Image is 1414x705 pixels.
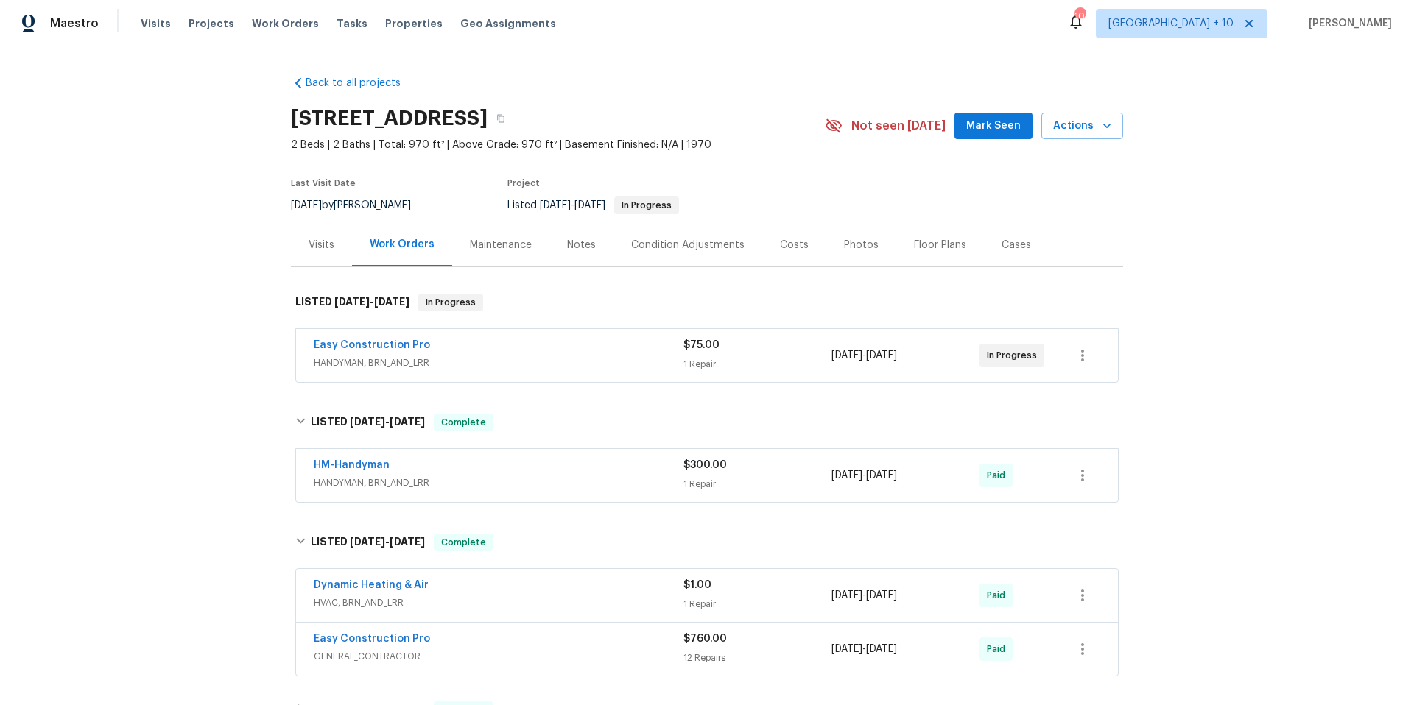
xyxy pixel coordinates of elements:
span: [DATE] [866,350,897,361]
span: [DATE] [350,536,385,547]
span: $760.00 [683,634,727,644]
h6: LISTED [311,534,425,551]
span: - [334,297,409,307]
h2: [STREET_ADDRESS] [291,111,488,126]
span: [DATE] [831,590,862,601]
span: Paid [987,468,1011,483]
span: $75.00 [683,340,720,350]
span: [DATE] [334,297,370,307]
div: LISTED [DATE]-[DATE]In Progress [291,279,1123,326]
span: Geo Assignments [460,16,556,31]
span: [DATE] [866,644,897,654]
a: Easy Construction Pro [314,340,430,350]
div: Notes [567,238,596,252]
span: Visits [141,16,171,31]
span: Properties [385,16,443,31]
span: $300.00 [683,460,727,470]
span: - [831,468,897,483]
div: Floor Plans [914,238,966,252]
h6: LISTED [311,414,425,431]
span: [DATE] [350,417,385,427]
span: Mark Seen [966,117,1021,135]
div: 1 Repair [683,477,831,492]
span: [GEOGRAPHIC_DATA] + 10 [1108,16,1234,31]
div: Condition Adjustments [631,238,745,252]
span: Project [507,179,540,188]
span: Not seen [DATE] [851,118,946,133]
span: [DATE] [831,644,862,654]
span: In Progress [987,348,1043,363]
div: LISTED [DATE]-[DATE]Complete [291,519,1123,566]
span: [DATE] [831,470,862,481]
span: [DATE] [390,417,425,427]
div: 1 Repair [683,597,831,612]
span: HVAC, BRN_AND_LRR [314,595,683,610]
span: - [350,536,425,547]
span: Work Orders [252,16,319,31]
a: Dynamic Heating & Air [314,580,429,590]
a: Easy Construction Pro [314,634,430,644]
div: Cases [1002,238,1031,252]
span: [DATE] [831,350,862,361]
span: - [831,588,897,603]
span: Actions [1053,117,1111,135]
div: LISTED [DATE]-[DATE]Complete [291,399,1123,446]
span: HANDYMAN, BRN_AND_LRR [314,475,683,490]
span: Complete [435,415,492,430]
div: by [PERSON_NAME] [291,196,429,214]
span: [DATE] [374,297,409,307]
span: Maestro [50,16,99,31]
span: [DATE] [866,590,897,601]
span: [DATE] [574,200,605,210]
div: 12 Repairs [683,651,831,665]
span: - [831,642,897,656]
div: 109 [1074,9,1085,24]
span: HANDYMAN, BRN_AND_LRR [314,355,683,370]
span: - [831,348,897,363]
h6: LISTED [295,294,409,311]
span: 2 Beds | 2 Baths | Total: 970 ft² | Above Grade: 970 ft² | Basement Finished: N/A | 1970 [291,138,825,152]
span: GENERAL_CONTRACTOR [314,649,683,664]
div: Visits [309,238,334,252]
div: 1 Repair [683,357,831,372]
a: HM-Handyman [314,460,390,470]
span: Complete [435,535,492,550]
span: [DATE] [866,470,897,481]
span: Tasks [337,18,367,29]
span: Listed [507,200,679,210]
span: [DATE] [390,536,425,547]
span: Paid [987,588,1011,603]
span: Projects [189,16,234,31]
span: In Progress [420,295,482,310]
span: Paid [987,642,1011,656]
span: [DATE] [291,200,322,210]
span: [DATE] [540,200,571,210]
span: - [350,417,425,427]
span: [PERSON_NAME] [1303,16,1392,31]
button: Actions [1041,113,1123,140]
button: Copy Address [488,105,514,132]
span: Last Visit Date [291,179,356,188]
div: Work Orders [370,237,435,252]
a: Back to all projects [291,76,432,91]
span: - [540,200,605,210]
span: In Progress [616,201,678,210]
div: Costs [780,238,809,252]
button: Mark Seen [954,113,1033,140]
div: Maintenance [470,238,532,252]
span: $1.00 [683,580,711,590]
div: Photos [844,238,879,252]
